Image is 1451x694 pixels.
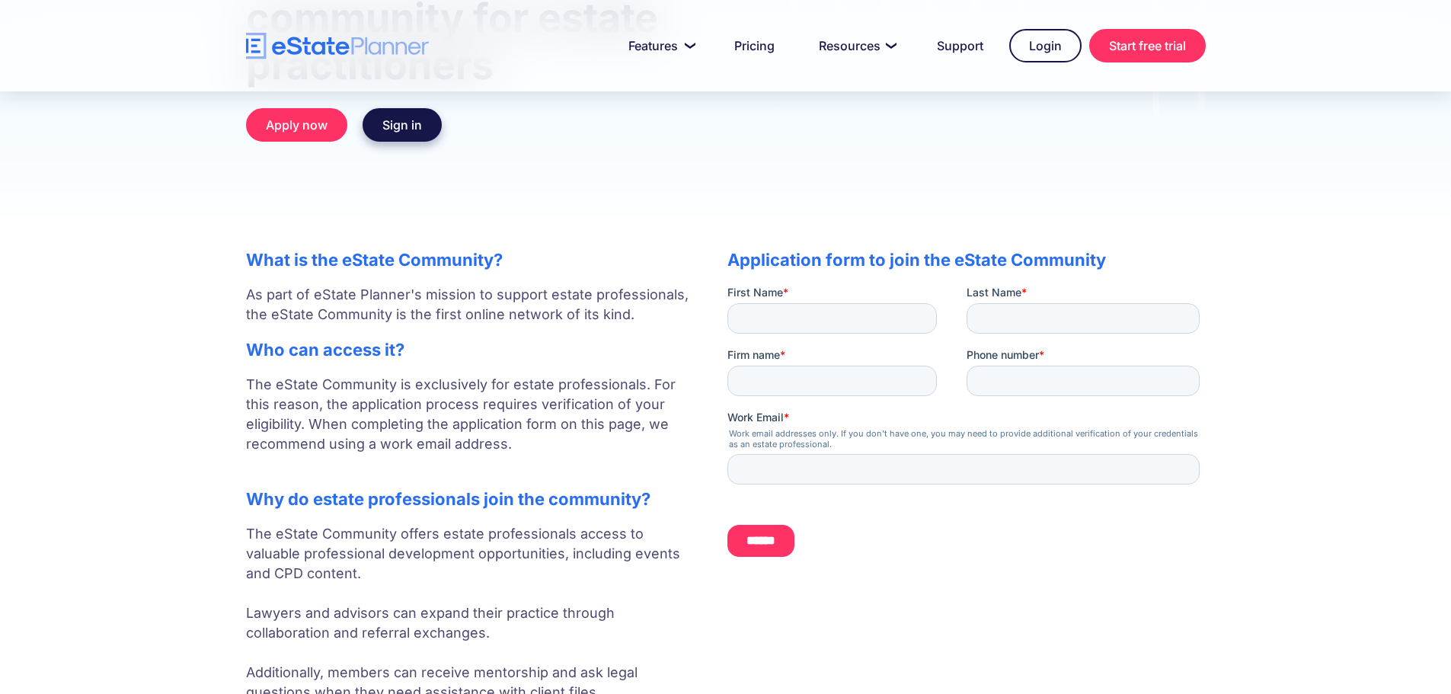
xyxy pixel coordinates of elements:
[246,375,697,474] p: The eState Community is exclusively for estate professionals. For this reason, the application pr...
[801,30,911,61] a: Resources
[727,285,1206,570] iframe: Form 0
[246,340,697,360] h2: Who can access it?
[246,489,697,509] h2: Why do estate professionals join the community?
[246,108,347,142] a: Apply now
[919,30,1002,61] a: Support
[363,108,442,142] a: Sign in
[246,285,697,325] p: As part of eState Planner's mission to support estate professionals, the eState Community is the ...
[1009,29,1082,62] a: Login
[246,250,697,270] h2: What is the eState Community?
[1089,29,1206,62] a: Start free trial
[610,30,708,61] a: Features
[727,250,1206,270] h2: Application form to join the eState Community
[246,33,429,59] a: home
[716,30,793,61] a: Pricing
